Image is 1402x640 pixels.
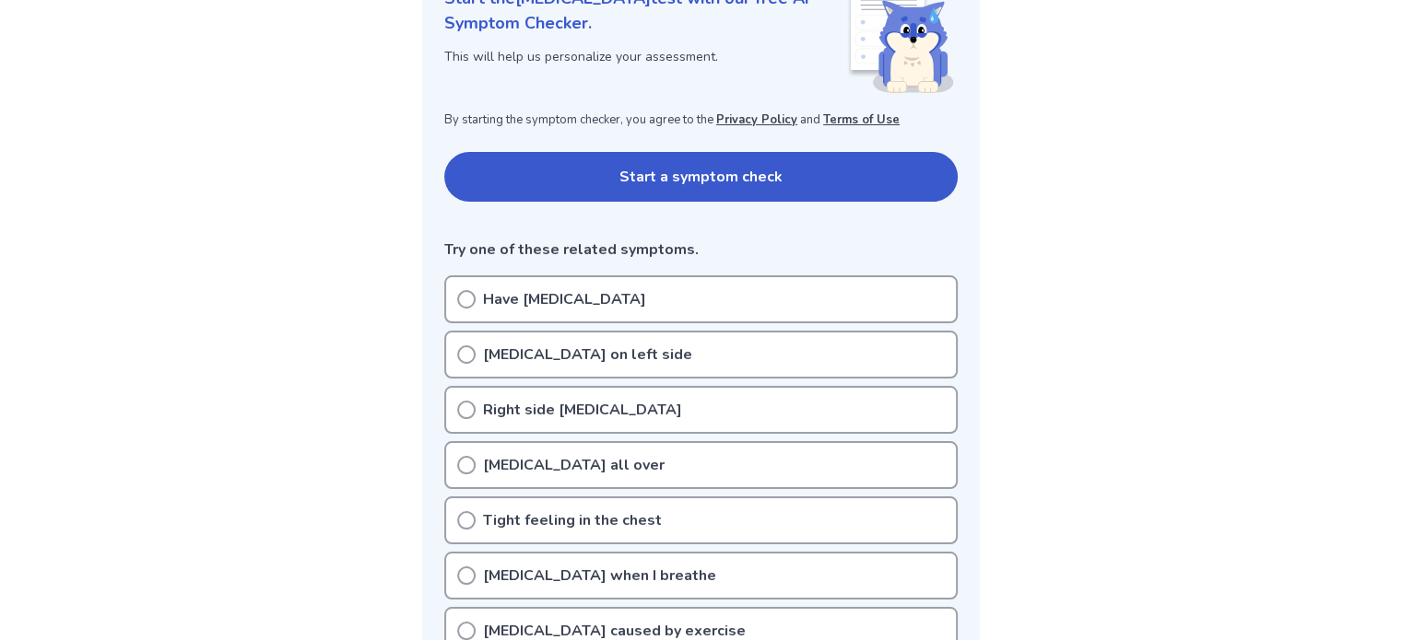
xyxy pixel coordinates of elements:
p: [MEDICAL_DATA] when I breathe [483,564,716,587]
p: Have [MEDICAL_DATA] [483,288,646,310]
a: Terms of Use [823,111,900,128]
p: This will help us personalize your assessment. [444,47,847,66]
p: [MEDICAL_DATA] all over [483,454,665,476]
button: Start a symptom check [444,152,958,202]
p: Tight feeling in the chest [483,509,662,531]
p: [MEDICAL_DATA] on left side [483,343,692,366]
p: Right side [MEDICAL_DATA] [483,399,682,421]
p: Try one of these related symptoms. [444,239,958,261]
p: By starting the symptom checker, you agree to the and [444,111,958,130]
a: Privacy Policy [716,111,797,128]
